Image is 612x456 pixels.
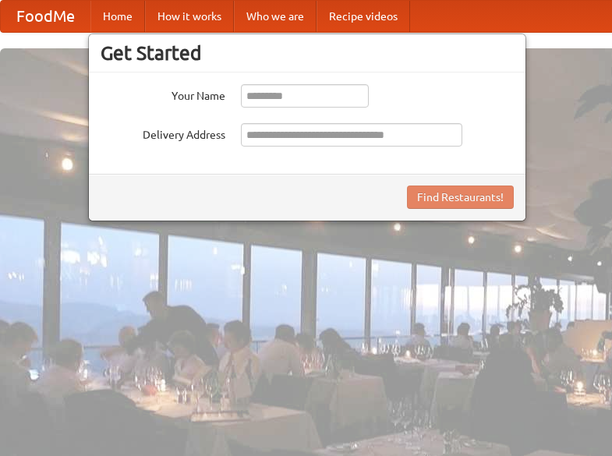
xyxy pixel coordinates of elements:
[407,186,514,209] button: Find Restaurants!
[317,1,410,32] a: Recipe videos
[234,1,317,32] a: Who we are
[145,1,234,32] a: How it works
[90,1,145,32] a: Home
[101,123,225,143] label: Delivery Address
[1,1,90,32] a: FoodMe
[101,84,225,104] label: Your Name
[101,41,514,65] h3: Get Started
